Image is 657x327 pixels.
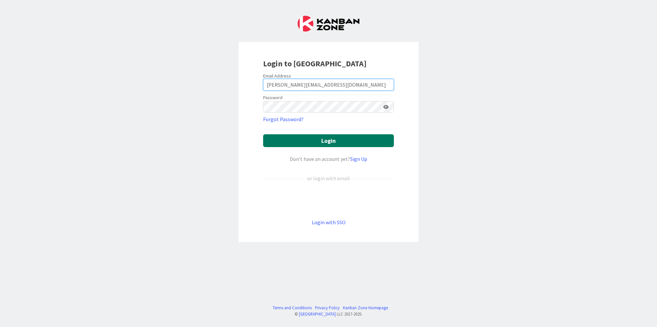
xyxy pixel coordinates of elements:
[260,193,397,207] iframe: Sign in with Google Button
[263,134,394,147] button: Login
[263,155,394,163] div: Don’t have an account yet?
[306,174,351,182] div: or login with email
[263,73,291,79] label: Email Address
[263,94,283,101] label: Password
[350,156,367,162] a: Sign Up
[263,58,367,69] b: Login to [GEOGRAPHIC_DATA]
[299,311,336,316] a: [GEOGRAPHIC_DATA]
[298,16,359,32] img: Kanban Zone
[269,311,388,317] div: © LLC 2017- 2025 .
[343,305,388,311] a: Kanban Zone Homepage
[273,305,312,311] a: Terms and Conditions
[315,305,340,311] a: Privacy Policy
[312,219,346,226] a: Login with SSO
[263,115,304,123] a: Forgot Password?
